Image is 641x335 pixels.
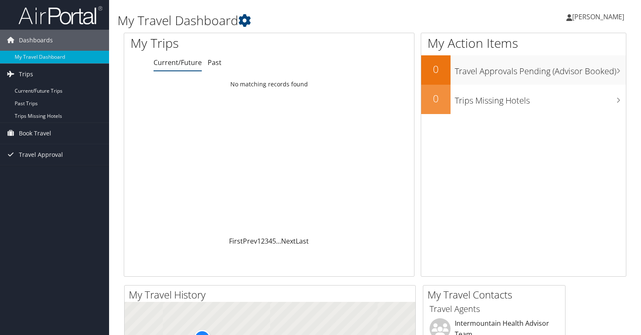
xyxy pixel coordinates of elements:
a: Current/Future [154,58,202,67]
h1: My Trips [130,34,287,52]
span: … [276,236,281,246]
a: 0Trips Missing Hotels [421,85,626,114]
a: Past [208,58,221,67]
img: airportal-logo.png [18,5,102,25]
span: Trips [19,64,33,85]
a: 1 [257,236,261,246]
a: First [229,236,243,246]
span: Travel Approval [19,144,63,165]
h2: 0 [421,62,451,76]
a: 4 [268,236,272,246]
h3: Trips Missing Hotels [455,91,626,106]
a: Last [296,236,309,246]
a: 5 [272,236,276,246]
a: Next [281,236,296,246]
h3: Travel Approvals Pending (Advisor Booked) [455,61,626,77]
span: Dashboards [19,30,53,51]
h3: Travel Agents [430,303,559,315]
h1: My Travel Dashboard [117,12,461,29]
h2: 0 [421,91,451,106]
td: No matching records found [124,77,414,92]
a: 2 [261,236,265,246]
span: Book Travel [19,123,51,144]
a: 3 [265,236,268,246]
a: [PERSON_NAME] [566,4,633,29]
span: [PERSON_NAME] [572,12,624,21]
h2: My Travel History [129,288,415,302]
h1: My Action Items [421,34,626,52]
a: 0Travel Approvals Pending (Advisor Booked) [421,55,626,85]
a: Prev [243,236,257,246]
h2: My Travel Contacts [427,288,565,302]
